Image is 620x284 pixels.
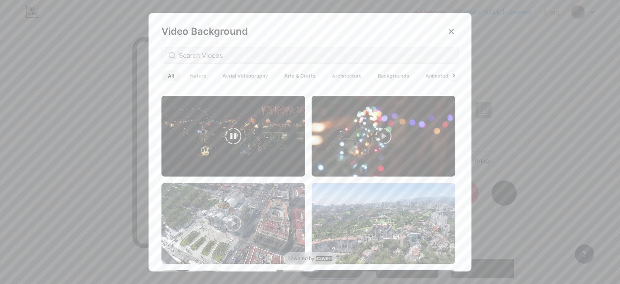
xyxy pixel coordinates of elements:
span: Backgrounds [371,70,416,81]
span: Arts & Crafts [278,70,322,81]
span: Nature [184,70,213,81]
span: Video Background [161,25,248,37]
span: Aerial Videography [216,70,274,81]
input: Search Videos [179,50,452,60]
span: All [161,70,180,81]
span: Animated [419,70,455,81]
span: Powered by [287,255,314,262]
span: Architecture [325,70,368,81]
